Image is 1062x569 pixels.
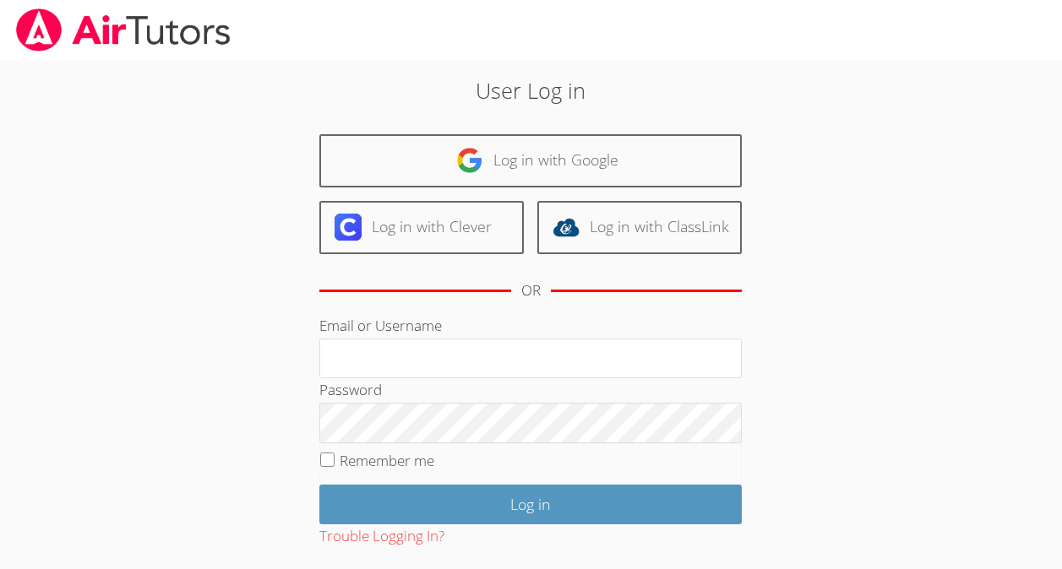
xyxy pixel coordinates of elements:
label: Remember me [340,451,434,470]
input: Log in [319,485,742,524]
img: google-logo-50288ca7cdecda66e5e0955fdab243c47b7ad437acaf1139b6f446037453330a.svg [456,147,483,174]
img: classlink-logo-d6bb404cc1216ec64c9a2012d9dc4662098be43eaf13dc465df04b49fa7ab582.svg [553,214,580,241]
a: Log in with ClassLink [537,201,742,254]
label: Email or Username [319,316,442,335]
div: OR [521,279,541,303]
img: clever-logo-6eab21bc6e7a338710f1a6ff85c0baf02591cd810cc4098c63d3a4b26e2feb20.svg [335,214,362,241]
a: Log in with Google [319,134,742,187]
label: Password [319,380,382,399]
a: Log in with Clever [319,201,524,254]
img: airtutors_banner-c4298cdbf04f3fff15de1276eac7730deb9818008684d7c2e4769d2f7ddbe033.png [14,8,232,51]
h2: User Log in [244,74,818,106]
button: Trouble Logging In? [319,524,444,549]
